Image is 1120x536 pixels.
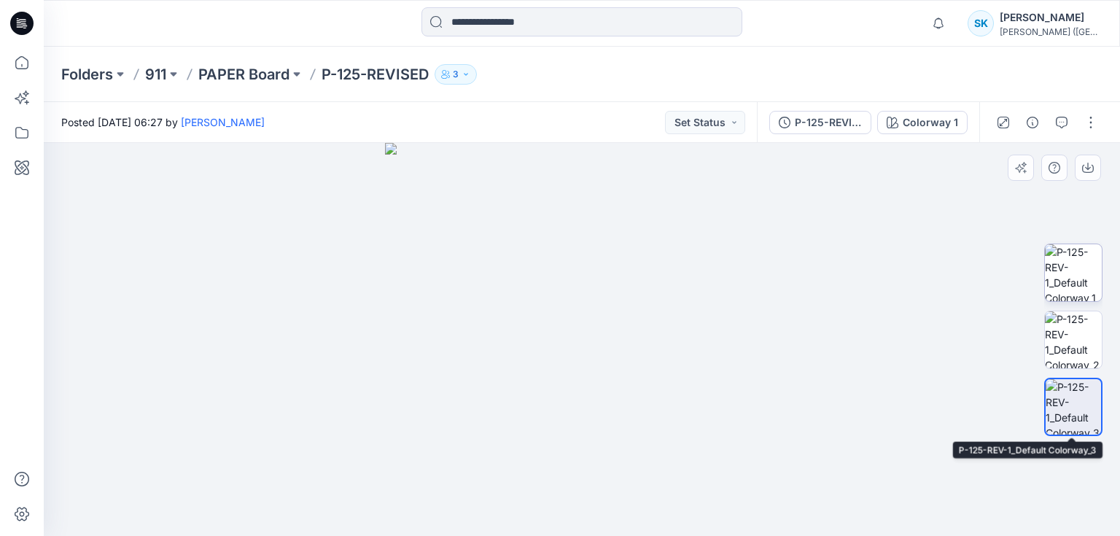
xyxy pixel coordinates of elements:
[322,64,429,85] p: P-125-REVISED
[795,114,862,131] div: P-125-REVISED
[1000,9,1102,26] div: [PERSON_NAME]
[903,114,958,131] div: Colorway 1
[61,114,265,130] span: Posted [DATE] 06:27 by
[1045,311,1102,368] img: P-125-REV-1_Default Colorway_2
[1000,26,1102,37] div: [PERSON_NAME] ([GEOGRAPHIC_DATA]) Exp...
[453,66,459,82] p: 3
[1021,111,1044,134] button: Details
[181,116,265,128] a: [PERSON_NAME]
[145,64,166,85] a: 911
[1046,379,1101,435] img: P-125-REV-1_Default Colorway_3
[198,64,289,85] a: PAPER Board
[385,143,778,536] img: eyJhbGciOiJIUzI1NiIsImtpZCI6IjAiLCJzbHQiOiJzZXMiLCJ0eXAiOiJKV1QifQ.eyJkYXRhIjp7InR5cGUiOiJzdG9yYW...
[1045,244,1102,301] img: P-125-REV-1_Default Colorway_1
[769,111,871,134] button: P-125-REVISED
[968,10,994,36] div: SK
[877,111,968,134] button: Colorway 1
[435,64,477,85] button: 3
[61,64,113,85] a: Folders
